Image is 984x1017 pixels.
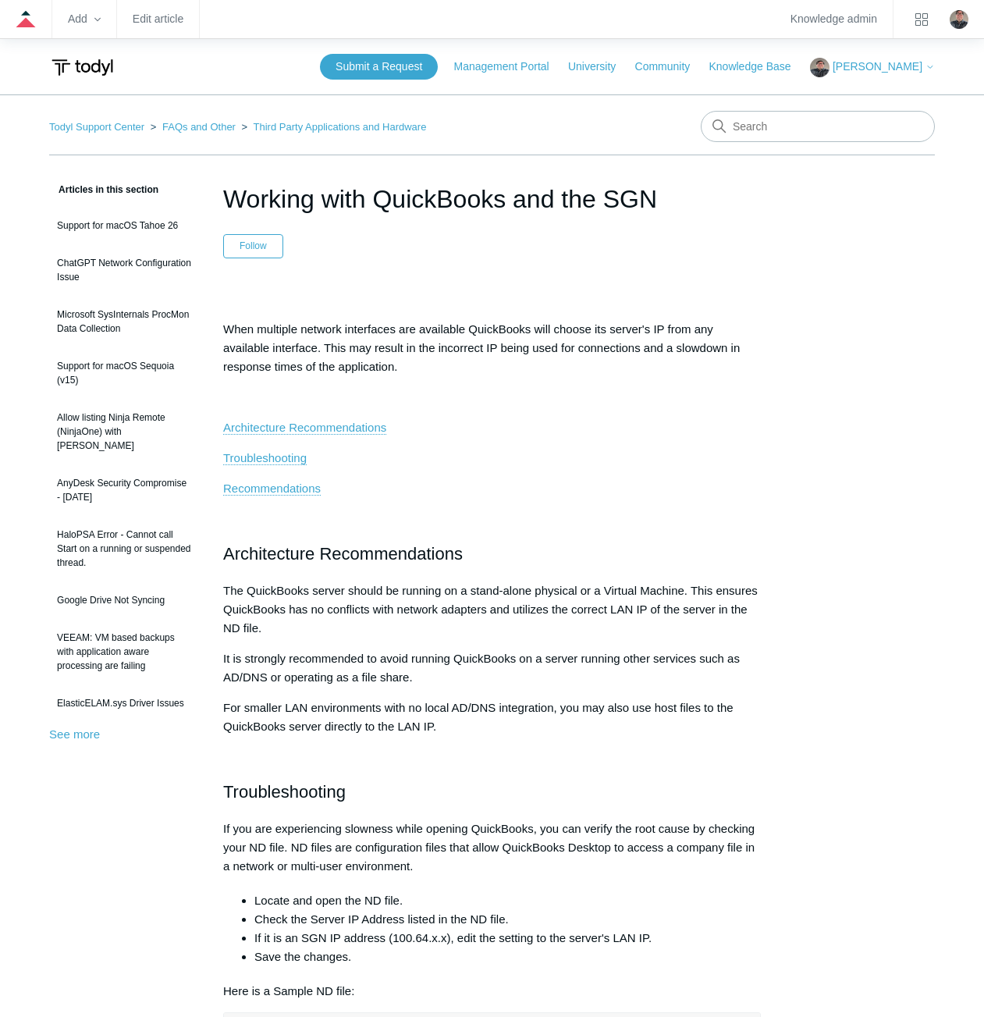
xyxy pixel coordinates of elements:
[49,184,158,195] span: Articles in this section
[223,581,761,638] p: The QuickBooks server should be running on a stand-alone physical or a Virtual Machine. This ensu...
[833,60,922,73] span: [PERSON_NAME]
[223,482,321,496] a: Recommendations
[254,910,761,929] li: Check the Server IP Address listed in the ND file.
[49,300,200,343] a: Microsoft SysInternals ProcMon Data Collection
[49,520,200,578] a: HaloPSA Error - Cannot call Start on a running or suspended thread.
[254,948,761,966] li: Save the changes.
[568,59,631,75] a: University
[223,820,761,876] p: If you are experiencing slowness while opening QuickBooks, you can verify the root cause by check...
[223,778,761,805] h2: Troubleshooting
[454,59,565,75] a: Management Portal
[49,121,147,133] li: Todyl Support Center
[133,15,183,23] a: Edit article
[950,10,968,29] zd-hc-trigger: Click your profile icon to open the profile menu
[49,351,200,395] a: Support for macOS Sequoia (v15)
[223,699,761,736] p: For smaller LAN environments with no local AD/DNS integration, you may also use host files to the...
[49,248,200,292] a: ChatGPT Network Configuration Issue
[147,121,239,133] li: FAQs and Other
[49,585,200,615] a: Google Drive Not Syncing
[709,59,806,75] a: Knowledge Base
[701,111,935,142] input: Search
[49,121,144,133] a: Todyl Support Center
[223,421,386,435] a: Architecture Recommendations
[223,649,761,687] p: It is strongly recommended to avoid running QuickBooks on a server running other services such as...
[49,623,200,681] a: VEEAM: VM based backups with application aware processing are failing
[49,688,200,718] a: ElasticELAM.sys Driver Issues
[239,121,427,133] li: Third Party Applications and Hardware
[223,540,761,567] h2: Architecture Recommendations
[68,15,101,23] zd-hc-trigger: Add
[790,15,877,23] a: Knowledge admin
[162,121,236,133] a: FAQs and Other
[950,10,968,29] img: user avatar
[223,451,307,465] a: Troubleshooting
[49,403,200,460] a: Allow listing Ninja Remote (NinjaOne) with [PERSON_NAME]
[223,234,283,258] button: Follow Article
[223,320,761,376] p: When multiple network interfaces are available QuickBooks will choose its server's IP from any av...
[49,727,100,741] a: See more
[254,891,761,910] li: Locate and open the ND file.
[635,59,706,75] a: Community
[223,982,761,1001] p: Here is a Sample ND file:
[254,929,761,948] li: If it is an SGN IP address (100.64.x.x), edit the setting to the server's LAN IP.
[223,180,761,218] h1: Working with QuickBooks and the SGN
[49,53,115,82] img: Todyl Support Center Help Center home page
[49,211,200,240] a: Support for macOS Tahoe 26
[254,121,427,133] a: Third Party Applications and Hardware
[810,58,935,77] button: [PERSON_NAME]
[49,468,200,512] a: AnyDesk Security Compromise - [DATE]
[320,54,438,80] a: Submit a Request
